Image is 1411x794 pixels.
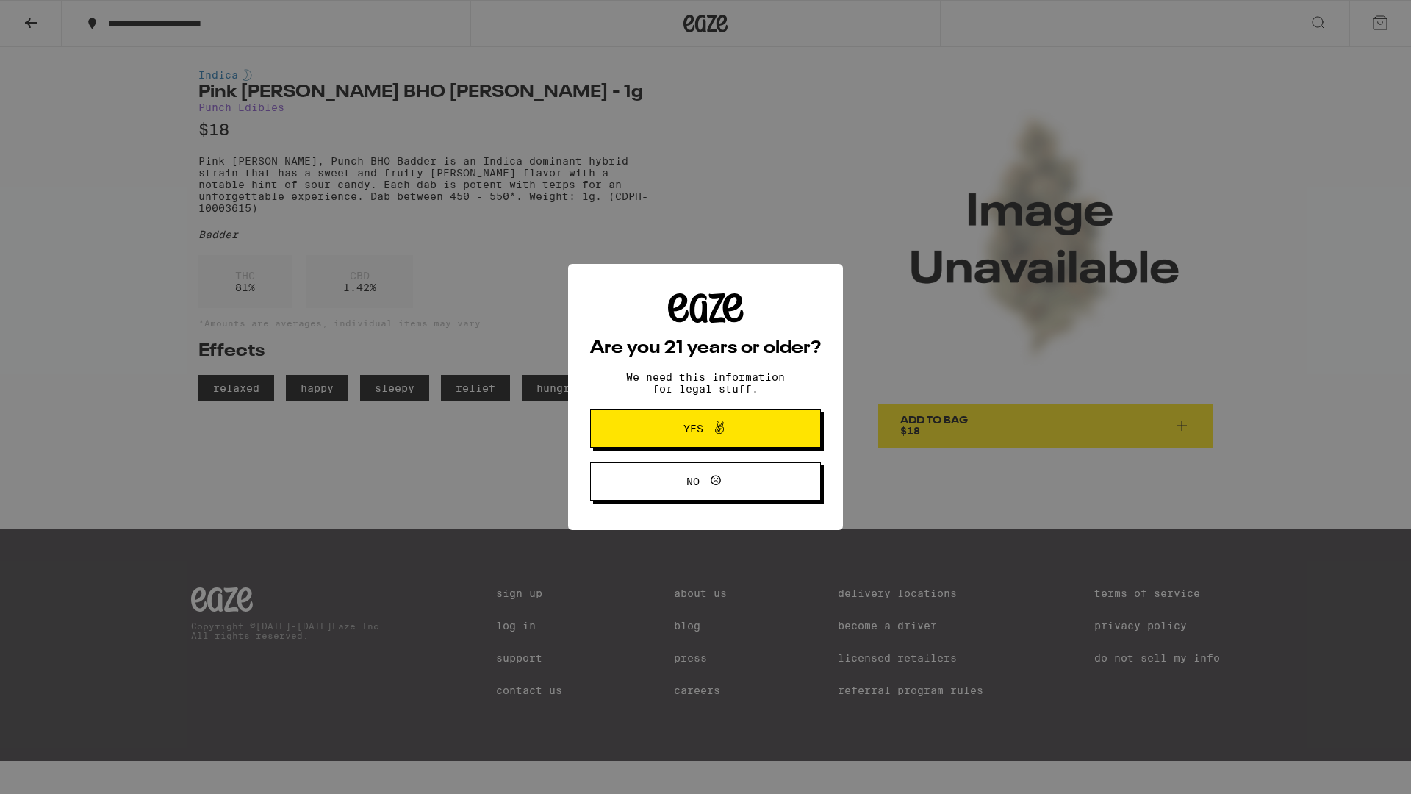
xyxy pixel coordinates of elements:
span: No [686,476,700,487]
span: Yes [683,423,703,434]
button: Yes [590,409,821,448]
h2: Are you 21 years or older? [590,340,821,357]
p: We need this information for legal stuff. [614,371,797,395]
button: No [590,462,821,501]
